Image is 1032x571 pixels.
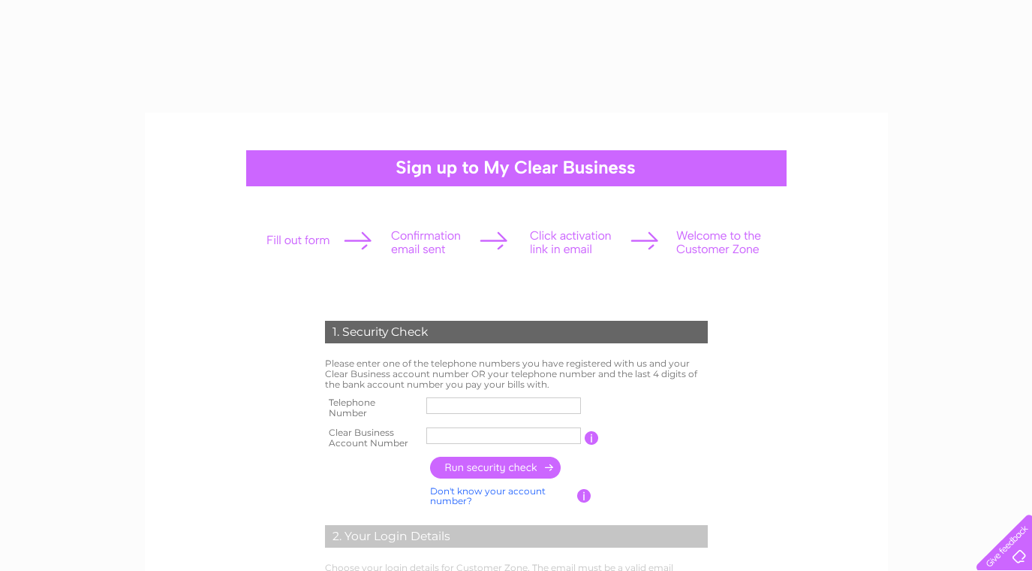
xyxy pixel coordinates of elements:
[321,355,712,393] td: Please enter one of the telephone numbers you have registered with us and your Clear Business acc...
[321,423,423,453] th: Clear Business Account Number
[325,525,708,548] div: 2. Your Login Details
[321,393,423,423] th: Telephone Number
[585,431,599,445] input: Information
[325,321,708,343] div: 1. Security Check
[577,489,591,503] input: Information
[430,485,546,507] a: Don't know your account number?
